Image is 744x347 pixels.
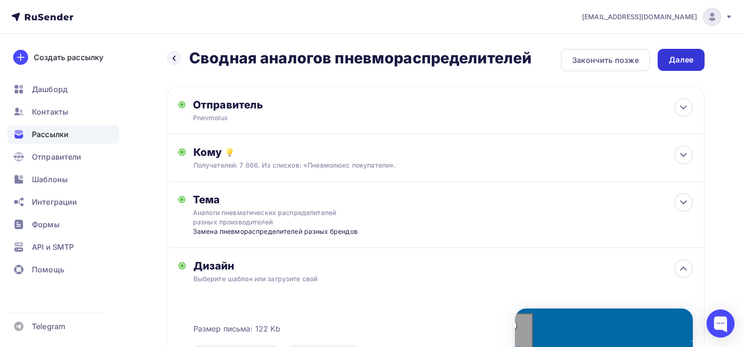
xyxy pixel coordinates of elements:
[32,196,77,208] span: Интеграции
[32,219,60,230] span: Формы
[8,215,119,234] a: Формы
[193,274,643,284] div: Выберите шаблон или загрузите свой
[8,80,119,99] a: Дашборд
[193,146,693,159] div: Кому
[32,84,68,95] span: Дашборд
[669,54,693,65] div: Далее
[32,151,82,162] span: Отправители
[32,129,69,140] span: Рассылки
[32,174,68,185] span: Шаблоны
[189,49,531,68] h2: Сводная аналогов пневмораспределителей
[8,125,119,144] a: Рассылки
[193,113,376,123] div: Pnevmolux
[193,227,378,236] div: Замена пневмораспределителей разных брендов
[193,161,643,170] div: Получателей: 7 866. Из списков: «Пневмолюкс покупатели».
[582,12,697,22] span: [EMAIL_ADDRESS][DOMAIN_NAME]
[193,259,693,272] div: Дизайн
[193,98,396,111] div: Отправитель
[8,102,119,121] a: Контакты
[193,193,378,206] div: Тема
[193,208,360,227] div: Аналоги пневматических распределителей разных производителей
[34,52,103,63] div: Создать рассылку
[8,147,119,166] a: Отправители
[8,170,119,189] a: Шаблоны
[32,264,64,275] span: Помощь
[193,323,281,334] span: Размер письма: 122 Kb
[582,8,733,26] a: [EMAIL_ADDRESS][DOMAIN_NAME]
[32,106,68,117] span: Контакты
[32,241,74,253] span: API и SMTP
[32,321,65,332] span: Telegram
[572,54,639,66] div: Закончить позже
